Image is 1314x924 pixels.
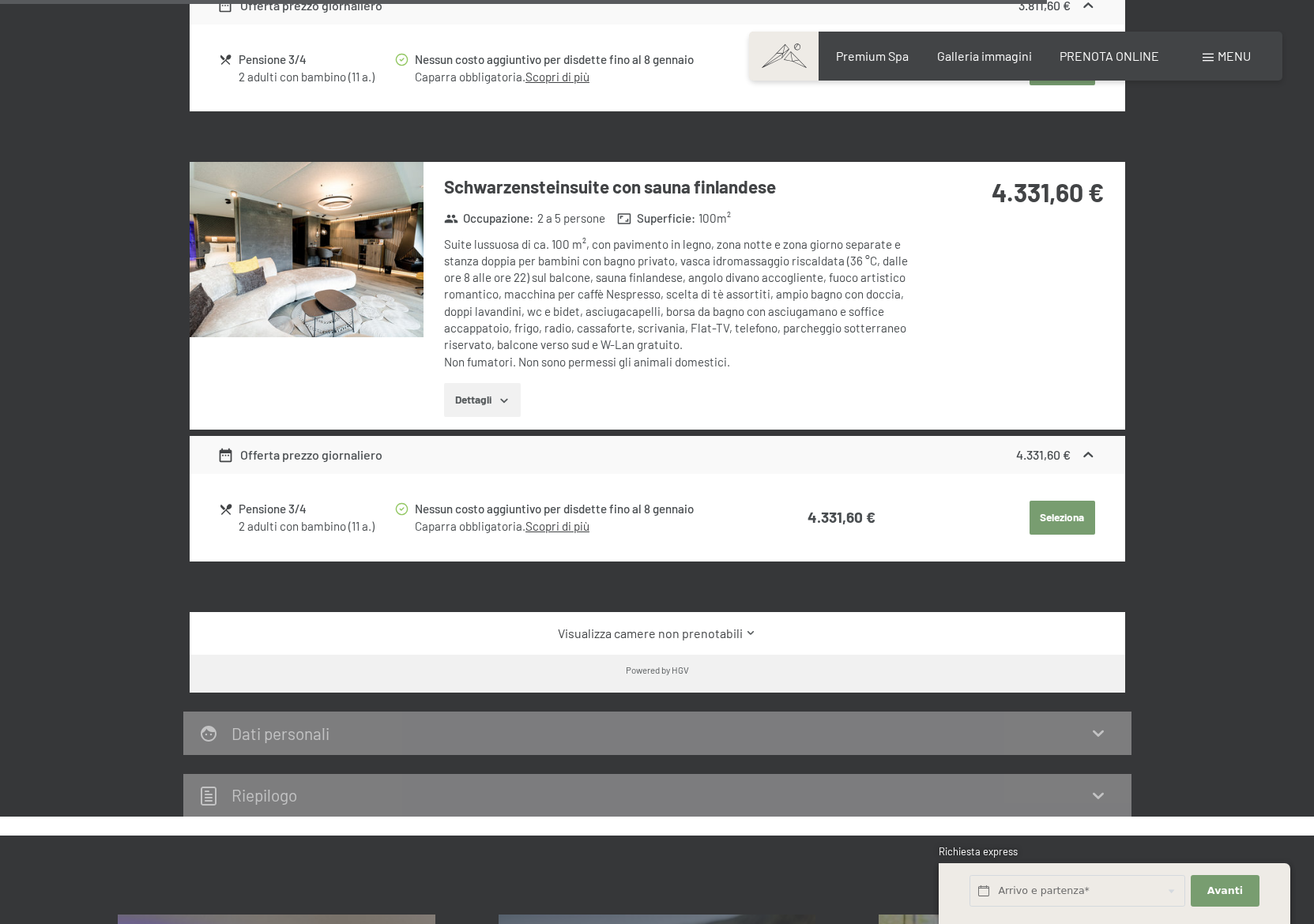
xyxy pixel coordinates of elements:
div: Caparra obbligatoria. [415,518,744,535]
a: Galleria immagini [937,48,1032,63]
a: Visualizza camere non prenotabili [217,625,1097,642]
div: Caparra obbligatoria. [415,69,744,85]
strong: Occupazione : [444,210,534,227]
div: Nessun costo aggiuntivo per disdette fino al 8 gennaio [415,500,744,518]
strong: Superficie : [617,210,695,227]
button: Seleziona [1030,501,1095,535]
a: Scopri di più [525,69,589,84]
span: 2 a 5 persone [537,210,605,227]
div: 2 adulti con bambino (11 a.) [239,518,393,535]
strong: 4.331,60 € [808,508,875,526]
div: Nessun costo aggiuntivo per disdette fino al 8 gennaio [415,51,744,69]
div: Offerta prezzo giornaliero [217,445,382,464]
div: Suite lussuosa di ca. 100 m², con pavimento in legno, zona notte e zona giorno separate e stanza ... [444,236,914,370]
span: Menu [1218,48,1251,63]
span: 100 m² [698,210,731,227]
div: Pensione 3/4 [239,500,393,518]
div: Pensione 3/4 [239,51,393,69]
button: Avanti [1191,875,1259,907]
div: Offerta prezzo giornaliero4.331,60 € [190,436,1125,474]
h2: Riepilogo [232,785,297,805]
h3: Schwarzensteinsuite con sauna finlandese [444,175,914,199]
img: mss_renderimg.php [190,162,424,337]
div: Powered by HGV [626,663,689,676]
a: Premium Spa [836,48,909,63]
a: Scopri di più [525,519,589,533]
h2: Dati personali [232,723,329,743]
div: 2 adulti con bambino (11 a.) [239,69,393,85]
strong: 4.331,60 € [992,177,1104,207]
a: PRENOTA ONLINE [1060,48,1159,63]
strong: 4.331,60 € [1016,447,1071,462]
span: Richiesta express [939,845,1018,858]
span: Avanti [1207,884,1243,898]
button: Dettagli [444,383,521,418]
